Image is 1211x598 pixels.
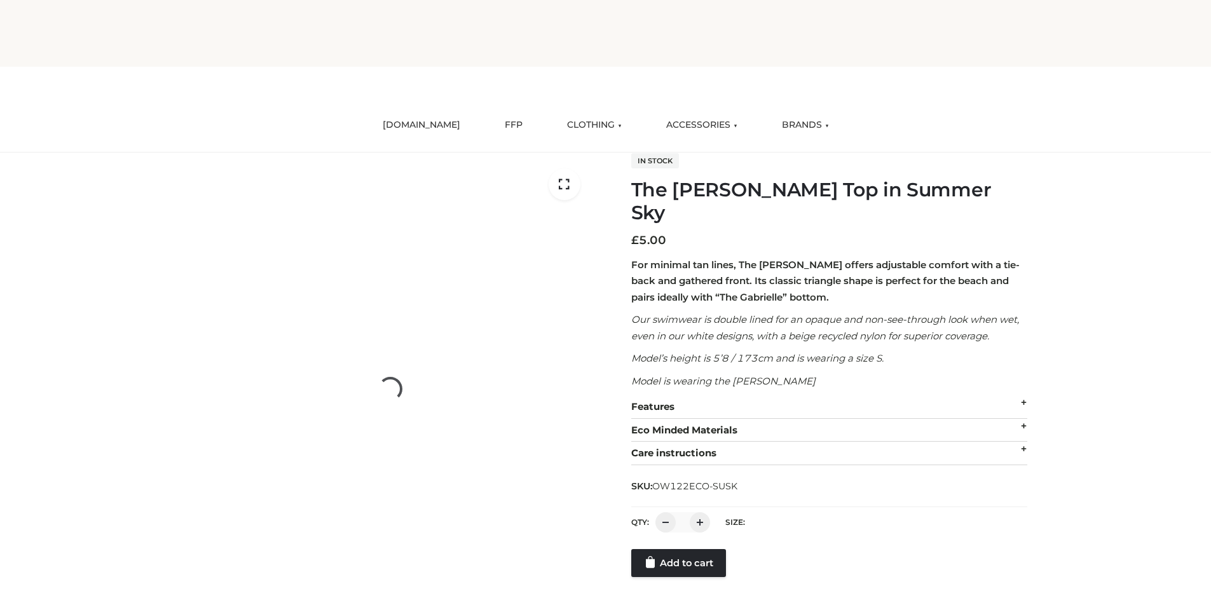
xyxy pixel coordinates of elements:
[631,233,639,247] span: £
[631,352,884,364] em: Model’s height is 5’8 / 173cm and is wearing a size S.
[631,549,726,577] a: Add to cart
[631,442,1027,465] div: Care instructions
[631,395,1027,419] div: Features
[631,313,1019,342] em: Our swimwear is double lined for an opaque and non-see-through look when wet, even in our white d...
[631,153,679,168] span: In stock
[631,517,649,527] label: QTY:
[725,517,745,527] label: Size:
[558,111,631,139] a: CLOTHING
[373,111,470,139] a: [DOMAIN_NAME]
[631,375,816,387] em: Model is wearing the [PERSON_NAME]
[631,259,1020,303] strong: For minimal tan lines, The [PERSON_NAME] offers adjustable comfort with a tie-back and gathered f...
[631,419,1027,442] div: Eco Minded Materials
[495,111,532,139] a: FFP
[631,479,739,494] span: SKU:
[657,111,747,139] a: ACCESSORIES
[652,480,737,492] span: OW122ECO-SUSK
[631,179,1027,224] h1: The [PERSON_NAME] Top in Summer Sky
[631,233,666,247] bdi: 5.00
[772,111,838,139] a: BRANDS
